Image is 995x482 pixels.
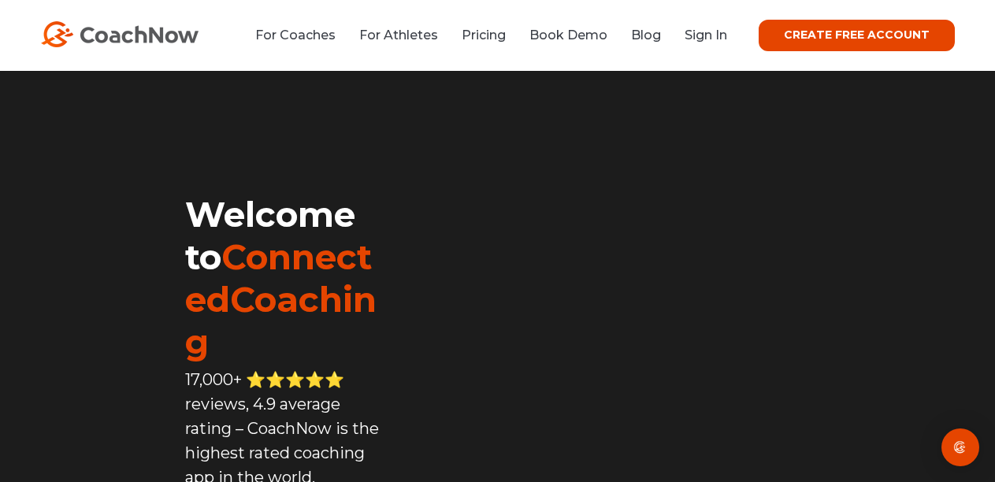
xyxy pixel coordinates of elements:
a: CREATE FREE ACCOUNT [759,20,955,51]
a: Book Demo [529,28,607,43]
img: CoachNow Logo [41,21,199,47]
div: Open Intercom Messenger [941,428,979,466]
h1: Welcome to [185,193,384,363]
a: Pricing [462,28,506,43]
span: ConnectedCoaching [185,235,377,363]
a: Blog [631,28,661,43]
a: For Coaches [255,28,336,43]
a: For Athletes [359,28,438,43]
a: Sign In [685,28,727,43]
